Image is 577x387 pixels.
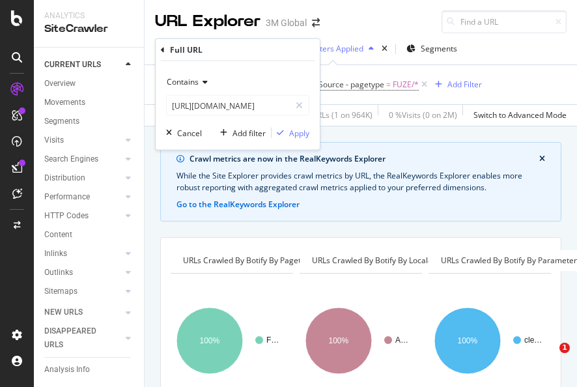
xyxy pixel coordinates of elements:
a: Sitemaps [44,285,122,298]
span: URLs Crawled By Botify By pagetype [183,255,314,266]
text: 100% [200,336,220,345]
a: Search Engines [44,152,122,166]
button: Go to the RealKeywords Explorer [176,199,300,210]
div: While the Site Explorer provides crawl metrics by URL, the RealKeywords Explorer enables more rob... [176,170,545,193]
div: arrow-right-arrow-left [312,18,320,27]
div: URL Explorer [155,10,260,33]
a: Outlinks [44,266,122,279]
h4: URLs Crawled By Botify By pagetype [180,250,333,271]
iframe: Intercom live chat [533,343,564,374]
div: Visits [44,134,64,147]
button: close banner [536,150,548,167]
div: Apply [289,127,309,138]
div: Content [44,228,72,242]
div: 3M Global [266,16,307,29]
a: Distribution [44,171,122,185]
button: Add filter [215,126,266,139]
div: CURRENT URLS [44,58,101,72]
div: Add filter [232,127,266,138]
div: Search Engines [44,152,98,166]
div: HTTP Codes [44,209,89,223]
button: Cancel [161,126,202,139]
a: NEW URLS [44,306,122,319]
div: Add Filter [447,79,482,90]
a: Visits [44,134,122,147]
a: Performance [44,190,122,204]
span: = [386,79,391,90]
span: Segments [421,43,457,54]
div: 0 % Visits ( 0 on 2M ) [389,109,457,121]
a: Content [44,228,135,242]
span: 1 [559,343,570,353]
span: FUZE/* [393,76,419,94]
a: Overview [44,77,135,91]
button: Apply [272,126,309,139]
div: Movements [44,96,85,109]
div: Full URL [170,44,203,55]
div: Crawl metrics are now in the RealKeywords Explorer [190,153,539,165]
button: Add Filter [430,77,482,93]
span: Contains [167,76,199,87]
div: times [379,42,390,55]
div: SiteCrawler [44,21,134,36]
a: DISAPPEARED URLS [44,324,122,352]
a: Analysis Info [44,363,135,377]
div: Cancel [177,127,202,138]
span: Source - pagetype [318,79,384,90]
text: 100% [328,336,348,345]
div: Analysis Info [44,363,90,377]
div: info banner [160,142,561,222]
div: NEW URLS [44,306,83,319]
div: Inlinks [44,247,67,261]
a: HTTP Codes [44,209,122,223]
div: Overview [44,77,76,91]
div: Sitemaps [44,285,77,298]
a: Segments [44,115,135,128]
a: CURRENT URLS [44,58,122,72]
text: F… [266,336,279,345]
div: Distribution [44,171,85,185]
input: Find a URL [442,10,567,33]
text: 100% [457,336,477,345]
div: 2 Filters Applied [305,43,363,54]
a: Inlinks [44,247,122,261]
a: Movements [44,96,135,109]
span: URLs Crawled By Botify By locale [312,255,432,266]
text: cle… [524,336,542,345]
h4: URLs Crawled By Botify By locale [309,250,452,271]
div: Analytics [44,10,134,21]
div: Performance [44,190,90,204]
button: Switch to Advanced Mode [468,105,567,126]
div: 0 % URLs ( 1 on 964K ) [298,109,373,121]
div: DISAPPEARED URLS [44,324,110,352]
div: Switch to Advanced Mode [473,109,567,121]
button: Segments [401,38,462,59]
div: Outlinks [44,266,73,279]
button: 2 Filters Applied [287,38,379,59]
text: A… [395,336,408,345]
div: Segments [44,115,79,128]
